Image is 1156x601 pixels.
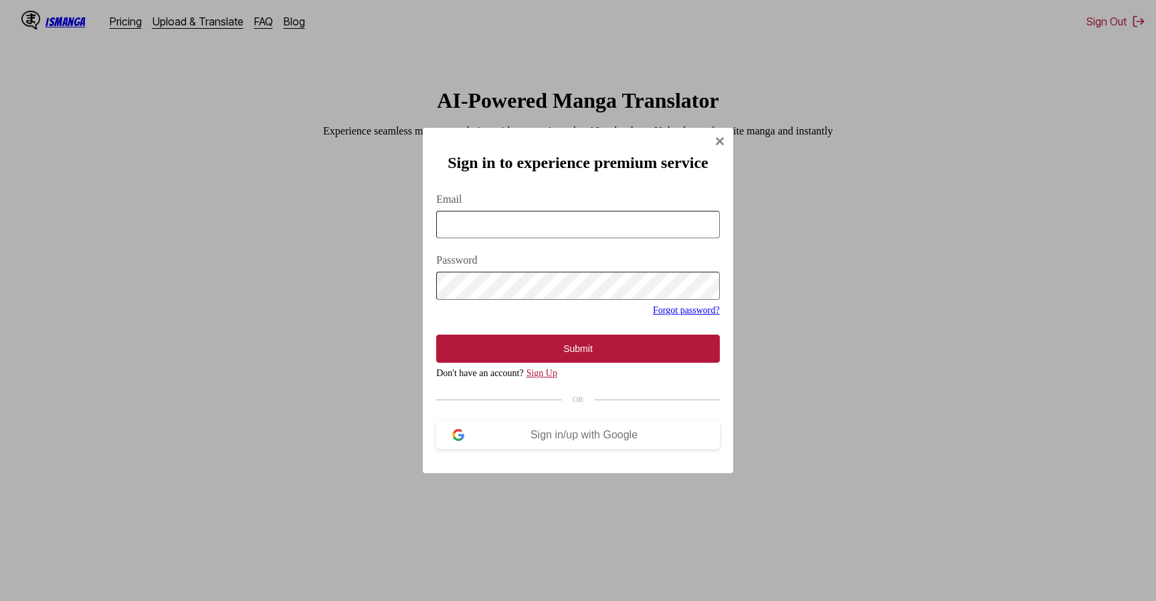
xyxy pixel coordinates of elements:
[526,368,557,378] a: Sign Up
[436,335,720,363] button: Submit
[436,421,720,449] button: Sign in/up with Google
[464,429,704,441] div: Sign in/up with Google
[436,368,720,379] div: Don't have an account?
[436,193,720,205] label: Email
[436,154,720,172] h2: Sign in to experience premium service
[436,395,720,405] div: OR
[436,254,720,266] label: Password
[653,305,720,315] a: Forgot password?
[423,128,733,474] div: Sign In Modal
[452,429,464,441] img: google-logo
[714,136,725,147] img: Close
